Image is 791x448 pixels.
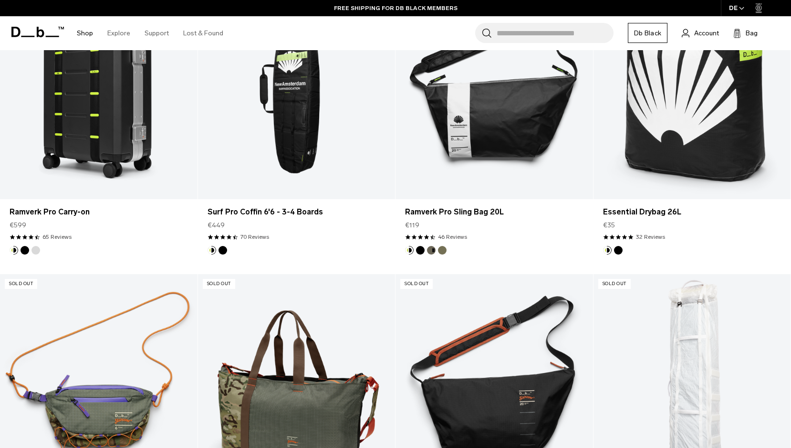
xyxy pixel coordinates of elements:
button: Black Out [219,246,227,255]
a: Ramverk Pro Sling Bag 20L [405,206,583,218]
nav: Main Navigation [70,16,230,50]
a: 32 reviews [636,233,665,241]
span: €35 [603,220,615,230]
button: Forest Green [427,246,436,255]
a: Account [682,27,719,39]
p: Sold Out [400,279,433,289]
span: Bag [746,28,758,38]
button: Db x New Amsterdam Surf Association [405,246,414,255]
button: Silver [31,246,40,255]
button: Db x New Amsterdam Surf Association [603,246,612,255]
a: Essential Drybag 26L [603,206,781,218]
span: €449 [208,220,225,230]
button: Db x New Amsterdam Surf Association [10,246,18,255]
a: Explore [107,16,130,50]
p: Sold Out [598,279,631,289]
button: Mash Green [438,246,447,255]
a: Ramverk Pro Carry-on [10,206,188,218]
p: Sold Out [5,279,37,289]
a: 70 reviews [240,233,269,241]
button: Black Out [416,246,425,255]
a: FREE SHIPPING FOR DB BLACK MEMBERS [334,4,458,12]
button: Bag [733,27,758,39]
button: Black Out [21,246,29,255]
button: Black Out [614,246,623,255]
p: Sold Out [203,279,235,289]
span: €119 [405,220,419,230]
a: Db Black [628,23,667,43]
a: Surf Pro Coffin 6'6 - 3-4 Boards [208,206,386,218]
a: Shop [77,16,93,50]
a: 46 reviews [438,233,467,241]
a: Support [145,16,169,50]
span: Account [694,28,719,38]
a: Lost & Found [183,16,223,50]
a: 65 reviews [42,233,72,241]
span: €599 [10,220,26,230]
button: Db x New Amsterdam Surf Association [208,246,216,255]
